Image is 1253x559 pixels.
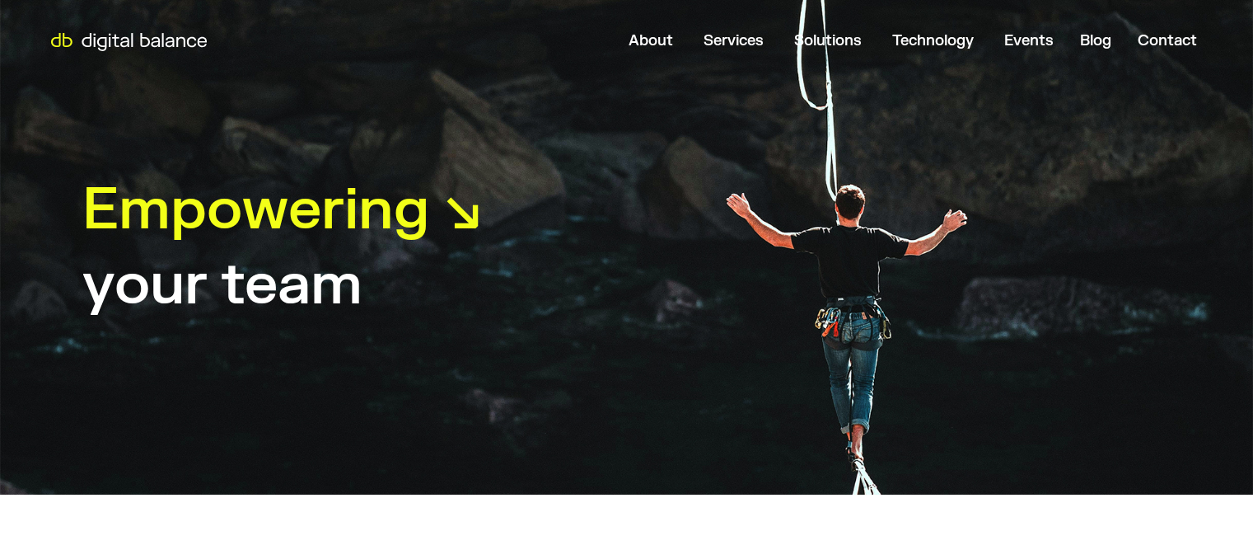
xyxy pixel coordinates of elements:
a: Technology [892,31,974,50]
img: Digital Balance logo [41,33,217,51]
a: Blog [1080,31,1111,50]
a: Services [704,31,764,50]
a: Events [1004,31,1054,50]
div: Menu Toggle [218,25,1210,57]
nav: Menu [218,25,1210,57]
a: Solutions [794,31,862,50]
h1: your team [82,247,362,322]
a: About [629,31,673,50]
h1: Empowering ↘︎ [82,172,482,247]
a: Contact [1138,31,1197,50]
